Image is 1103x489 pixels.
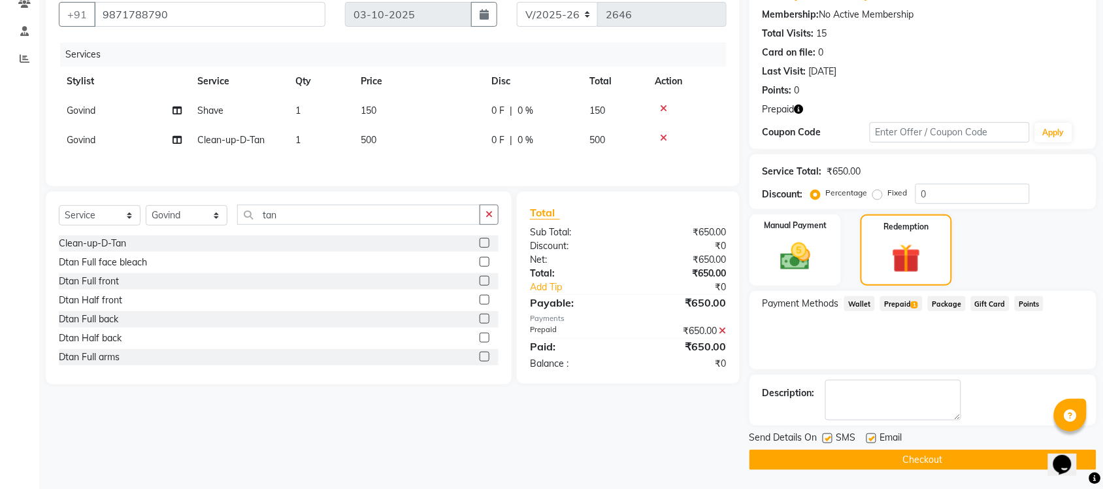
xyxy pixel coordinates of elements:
span: Govind [67,105,95,116]
div: Service Total: [763,165,822,178]
div: Paid: [520,339,629,354]
div: Payable: [520,295,629,311]
span: 150 [361,105,376,116]
label: Manual Payment [764,220,827,231]
div: Card on file: [763,46,816,59]
span: Shave [197,105,223,116]
div: ₹650.00 [628,295,736,311]
span: 1 [295,134,301,146]
input: Enter Offer / Coupon Code [870,122,1030,143]
span: Send Details On [749,431,817,447]
span: Clean-up-D-Tan [197,134,265,146]
span: SMS [836,431,856,447]
div: Dtan Full front [59,275,119,288]
span: 0 F [491,133,504,147]
img: _cash.svg [771,239,820,274]
div: Discount: [520,239,629,253]
div: Sub Total: [520,226,629,239]
span: 1 [295,105,301,116]
div: ₹650.00 [628,324,736,338]
th: Price [353,67,484,96]
div: Dtan Half back [59,331,122,345]
span: 500 [361,134,376,146]
div: Coupon Code [763,126,870,139]
span: Total [530,206,560,220]
input: Search by Name/Mobile/Email/Code [94,2,325,27]
div: Total: [520,267,629,280]
span: Payment Methods [763,297,839,311]
span: 0 % [518,133,533,147]
div: Balance : [520,357,629,371]
div: Dtan Full arms [59,350,120,364]
a: Add Tip [520,280,646,294]
span: Gift Card [971,296,1010,311]
div: ₹650.00 [628,339,736,354]
th: Stylist [59,67,189,96]
div: ₹0 [628,357,736,371]
span: Email [880,431,902,447]
div: Points: [763,84,792,97]
span: 0 % [518,104,533,118]
div: Dtan Full face bleach [59,256,147,269]
div: No Active Membership [763,8,1083,22]
div: Net: [520,253,629,267]
div: ₹650.00 [827,165,861,178]
span: | [510,133,512,147]
label: Fixed [888,187,908,199]
button: +91 [59,2,95,27]
th: Disc [484,67,582,96]
span: Points [1015,296,1044,311]
label: Percentage [826,187,868,199]
input: Search or Scan [237,205,480,225]
div: Membership: [763,8,819,22]
button: Checkout [749,450,1096,470]
div: ₹650.00 [628,226,736,239]
div: 15 [817,27,827,41]
span: 500 [589,134,605,146]
img: _gift.svg [883,241,930,277]
button: Apply [1035,123,1072,143]
span: Wallet [844,296,875,311]
iframe: chat widget [1048,437,1090,476]
div: Payments [530,313,727,324]
div: Description: [763,386,815,400]
div: [DATE] [809,65,837,78]
div: Prepaid [520,324,629,338]
span: Prepaid [763,103,795,116]
div: Dtan Half front [59,294,122,307]
span: Govind [67,134,95,146]
div: 0 [819,46,824,59]
span: Package [928,296,966,311]
span: 150 [589,105,605,116]
span: 1 [911,301,918,309]
th: Total [582,67,647,96]
div: ₹0 [646,280,736,294]
div: Last Visit: [763,65,806,78]
div: 0 [795,84,800,97]
div: ₹650.00 [628,253,736,267]
div: Clean-up-D-Tan [59,237,126,250]
div: ₹650.00 [628,267,736,280]
div: Dtan Full back [59,312,118,326]
span: Prepaid [880,296,923,311]
div: ₹0 [628,239,736,253]
th: Action [647,67,727,96]
th: Service [189,67,288,96]
div: Total Visits: [763,27,814,41]
th: Qty [288,67,353,96]
div: Discount: [763,188,803,201]
span: 0 F [491,104,504,118]
span: | [510,104,512,118]
div: Services [60,42,736,67]
label: Redemption [884,221,929,233]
